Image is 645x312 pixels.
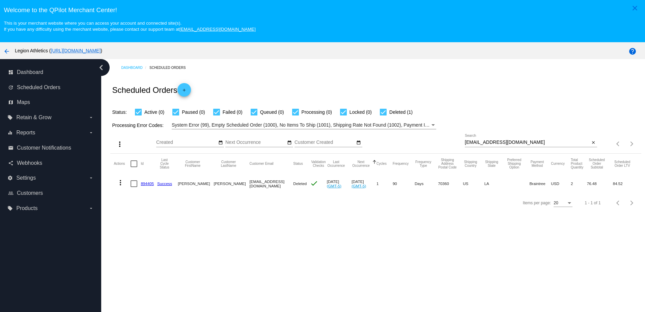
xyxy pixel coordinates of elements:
[88,115,94,120] i: arrow_drop_down
[8,97,94,108] a: map Maps
[356,140,361,146] mat-icon: date_range
[17,69,43,75] span: Dashboard
[393,174,415,193] mat-cell: 90
[250,162,274,166] button: Change sorting for CustomerEmail
[393,162,409,166] button: Change sorting for Frequency
[16,205,37,211] span: Products
[214,174,249,193] mat-cell: [PERSON_NAME]
[144,108,164,116] span: Active (0)
[116,140,124,148] mat-icon: more_vert
[156,140,217,145] input: Created
[287,140,292,146] mat-icon: date_range
[8,142,94,153] a: email Customer Notifications
[484,160,499,167] button: Change sorting for ShippingState
[157,181,172,186] a: Success
[571,174,587,193] mat-cell: 2
[141,162,143,166] button: Change sorting for Id
[112,83,191,97] h2: Scheduled Orders
[530,174,551,193] mat-cell: Braintree
[7,206,13,211] i: local_offer
[631,4,639,12] mat-icon: close
[178,174,214,193] mat-cell: [PERSON_NAME]
[8,70,13,75] i: dashboard
[625,196,639,210] button: Next page
[8,190,13,196] i: people_outline
[225,140,286,145] input: Next Occurrence
[302,108,332,116] span: Processing (0)
[8,188,94,199] a: people_outline Customers
[463,174,484,193] mat-cell: US
[8,85,13,90] i: update
[51,48,101,53] a: [URL][DOMAIN_NAME]
[96,62,107,73] i: chevron_left
[612,196,625,210] button: Previous page
[178,160,207,167] button: Change sorting for CustomerFirstName
[352,184,366,188] a: (GMT-5)
[4,6,641,14] h3: Welcome to the QPilot Merchant Center!
[327,174,352,193] mat-cell: [DATE]
[293,181,307,186] span: Deleted
[223,108,243,116] span: Failed (0)
[180,88,188,96] mat-icon: add
[551,162,565,166] button: Change sorting for CurrencyIso
[8,100,13,105] i: map
[352,160,370,167] button: Change sorting for NextOccurrenceUtc
[389,108,413,116] span: Deleted (1)
[16,175,36,181] span: Settings
[3,47,11,55] mat-icon: arrow_back
[114,154,131,174] mat-header-cell: Actions
[438,158,457,169] button: Change sorting for ShippingPostcode
[8,145,13,151] i: email
[17,190,43,196] span: Customers
[571,154,587,174] mat-header-cell: Total Product Quantity
[16,114,51,121] span: Retain & Grow
[8,158,94,168] a: share Webhooks
[7,115,13,120] i: local_offer
[554,201,572,206] mat-select: Items per page:
[613,160,632,167] button: Change sorting for LifetimeValue
[612,137,625,151] button: Previous page
[15,48,102,53] span: Legion Athletics ( )
[218,140,223,146] mat-icon: date_range
[157,158,172,169] button: Change sorting for LastProcessingCycleId
[182,108,205,116] span: Paused (0)
[585,201,600,205] div: 1 - 1 of 1
[352,174,376,193] mat-cell: [DATE]
[530,160,545,167] button: Change sorting for PaymentMethod.Type
[523,201,551,205] div: Items per page:
[17,99,30,105] span: Maps
[250,174,293,193] mat-cell: [EMAIL_ADDRESS][DOMAIN_NAME]
[465,140,590,145] input: Search
[149,62,192,73] a: Scheduled Orders
[179,27,256,32] a: [EMAIL_ADDRESS][DOMAIN_NAME]
[7,175,13,181] i: settings
[88,206,94,211] i: arrow_drop_down
[88,175,94,181] i: arrow_drop_down
[484,174,505,193] mat-cell: LA
[8,82,94,93] a: update Scheduled Orders
[214,160,243,167] button: Change sorting for CustomerLastName
[16,130,35,136] span: Reports
[17,84,60,90] span: Scheduled Orders
[505,158,524,169] button: Change sorting for PreferredShippingOption
[463,160,478,167] button: Change sorting for ShippingCountry
[88,130,94,135] i: arrow_drop_down
[551,174,571,193] mat-cell: USD
[591,140,596,146] mat-icon: close
[349,108,372,116] span: Locked (0)
[587,158,607,169] button: Change sorting for Subtotal
[376,162,387,166] button: Change sorting for Cycles
[587,174,613,193] mat-cell: 76.48
[260,108,284,116] span: Queued (0)
[8,160,13,166] i: share
[590,139,597,146] button: Clear
[121,62,149,73] a: Dashboard
[4,21,255,32] small: This is your merchant website where you can access your account and connected site(s). If you hav...
[327,160,345,167] button: Change sorting for LastOccurrenceUtc
[376,174,393,193] mat-cell: 1
[625,137,639,151] button: Next page
[141,181,154,186] a: 894405
[112,109,127,115] span: Status:
[293,162,303,166] button: Change sorting for Status
[17,160,42,166] span: Webhooks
